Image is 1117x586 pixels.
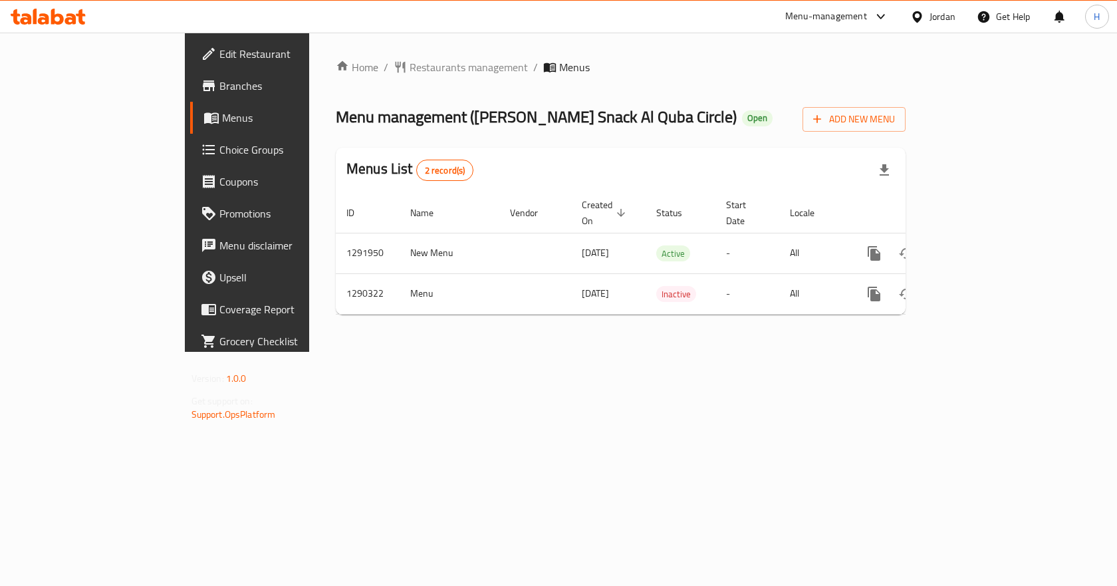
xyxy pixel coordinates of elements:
span: Status [656,205,699,221]
nav: breadcrumb [336,59,906,75]
div: Menu-management [785,9,867,25]
a: Promotions [190,198,372,229]
div: Jordan [930,9,955,24]
button: more [858,237,890,269]
td: - [715,233,779,273]
button: more [858,278,890,310]
span: Version: [191,370,224,387]
span: Get support on: [191,392,253,410]
span: Add New Menu [813,111,895,128]
div: Inactive [656,286,696,302]
a: Choice Groups [190,134,372,166]
table: enhanced table [336,193,997,315]
a: Coupons [190,166,372,198]
span: Coupons [219,174,361,190]
a: Menus [190,102,372,134]
span: Edit Restaurant [219,46,361,62]
span: Restaurants management [410,59,528,75]
span: Upsell [219,269,361,285]
span: Branches [219,78,361,94]
a: Restaurants management [394,59,528,75]
li: / [384,59,388,75]
span: Open [742,112,773,124]
span: Active [656,246,690,261]
h2: Menus List [346,159,473,181]
th: Actions [848,193,997,233]
span: 2 record(s) [417,164,473,177]
span: Name [410,205,451,221]
span: Menus [222,110,361,126]
span: Menu management ( [PERSON_NAME] Snack Al Quba Circle ) [336,102,737,132]
span: Inactive [656,287,696,302]
td: All [779,273,848,314]
div: Active [656,245,690,261]
a: Edit Restaurant [190,38,372,70]
a: Coverage Report [190,293,372,325]
td: Menu [400,273,499,314]
td: All [779,233,848,273]
span: 1.0.0 [226,370,247,387]
a: Upsell [190,261,372,293]
span: Locale [790,205,832,221]
button: Change Status [890,278,922,310]
a: Branches [190,70,372,102]
span: ID [346,205,372,221]
span: Menus [559,59,590,75]
span: [DATE] [582,244,609,261]
span: H [1094,9,1100,24]
button: Change Status [890,237,922,269]
div: Total records count [416,160,474,181]
li: / [533,59,538,75]
button: Add New Menu [803,107,906,132]
span: Grocery Checklist [219,333,361,349]
span: Choice Groups [219,142,361,158]
td: - [715,273,779,314]
span: Promotions [219,206,361,221]
span: Menu disclaimer [219,237,361,253]
div: Export file [868,154,900,186]
span: Start Date [726,197,763,229]
a: Support.OpsPlatform [191,406,276,423]
span: [DATE] [582,285,609,302]
a: Menu disclaimer [190,229,372,261]
span: Vendor [510,205,555,221]
a: Grocery Checklist [190,325,372,357]
span: Coverage Report [219,301,361,317]
div: Open [742,110,773,126]
td: New Menu [400,233,499,273]
span: Created On [582,197,630,229]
